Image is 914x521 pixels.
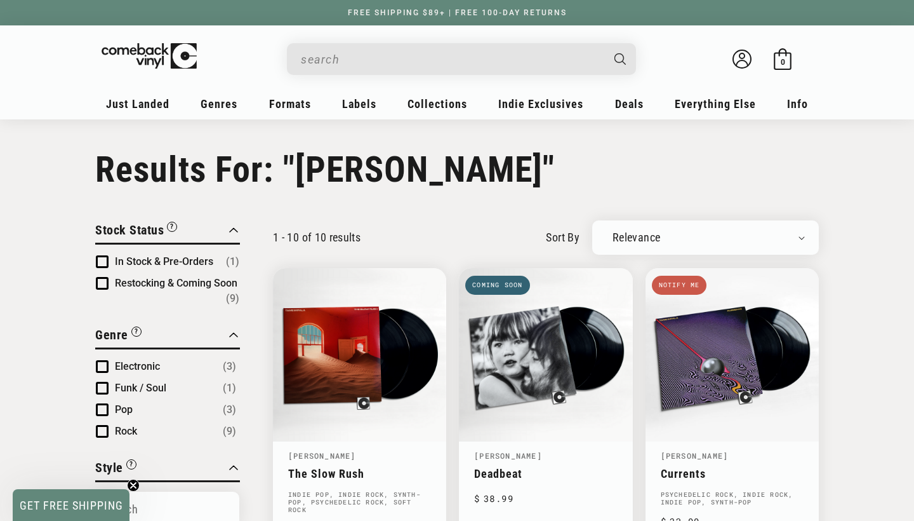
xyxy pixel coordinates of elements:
[661,467,804,480] a: Currents
[95,149,819,191] h1: Results For: "[PERSON_NAME]"
[13,489,129,521] div: GET FREE SHIPPINGClose teaser
[106,97,169,111] span: Just Landed
[95,220,177,243] button: Filter by Stock Status
[95,460,123,475] span: Style
[115,360,160,372] span: Electronic
[615,97,644,111] span: Deals
[115,277,237,289] span: Restocking & Coming Soon
[287,43,636,75] div: Search
[201,97,237,111] span: Genres
[787,97,808,111] span: Info
[407,97,467,111] span: Collections
[223,402,236,417] span: Number of products: (3)
[301,46,602,72] input: search
[115,382,166,394] span: Funk / Soul
[226,254,239,269] span: Number of products: (1)
[474,467,617,480] a: Deadbeat
[226,291,239,306] span: Number of products: (9)
[95,222,164,238] span: Stock Status
[661,450,729,461] a: [PERSON_NAME]
[127,479,140,492] button: Close teaser
[223,359,236,374] span: Number of products: (3)
[223,381,236,396] span: Number of products: (1)
[223,424,236,439] span: Number of products: (9)
[288,467,431,480] a: The Slow Rush
[498,97,583,111] span: Indie Exclusives
[342,97,376,111] span: Labels
[20,499,123,512] span: GET FREE SHIPPING
[675,97,756,111] span: Everything Else
[474,450,542,461] a: [PERSON_NAME]
[95,458,136,480] button: Filter by Style
[269,97,311,111] span: Formats
[335,8,580,17] a: FREE SHIPPING $89+ | FREE 100-DAY RETURNS
[115,403,133,416] span: Pop
[95,325,142,348] button: Filter by Genre
[273,231,361,244] p: 1 - 10 of 10 results
[546,229,580,246] label: sort by
[115,255,213,267] span: In Stock & Pre-Orders
[604,43,638,75] button: Search
[115,425,137,437] span: Rock
[288,450,356,461] a: [PERSON_NAME]
[781,57,785,67] span: 0
[95,327,128,342] span: Genre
